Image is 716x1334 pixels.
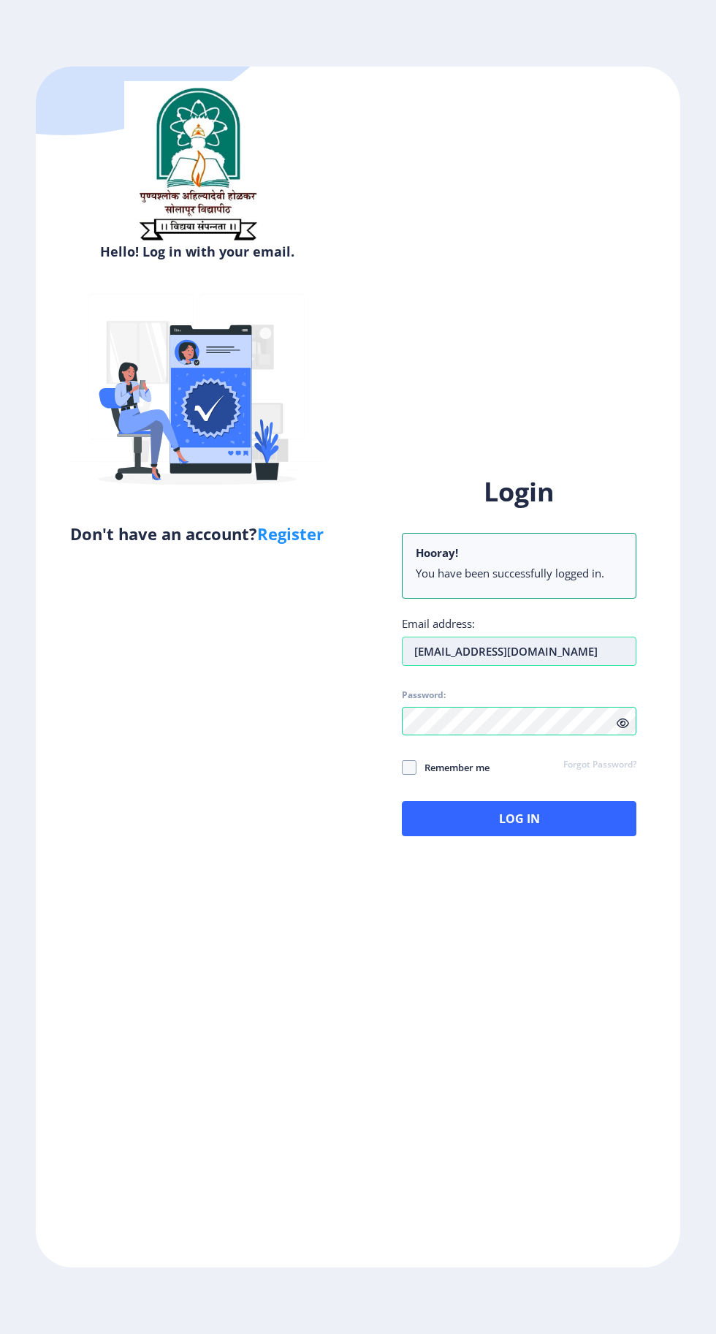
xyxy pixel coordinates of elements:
label: Password: [402,689,446,701]
h1: Login [402,474,636,509]
li: You have been successfully logged in. [416,566,622,580]
button: Log In [402,801,636,836]
a: Forgot Password? [563,759,636,772]
b: Hooray! [416,545,458,560]
a: Register [257,523,324,545]
input: Email address [402,637,636,666]
img: Verified-rafiki.svg [69,266,325,522]
img: sulogo.png [124,81,270,246]
label: Email address: [402,616,475,631]
span: Remember me [416,759,490,776]
h5: Don't have an account? [47,522,347,545]
h6: Hello! Log in with your email. [47,243,347,260]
